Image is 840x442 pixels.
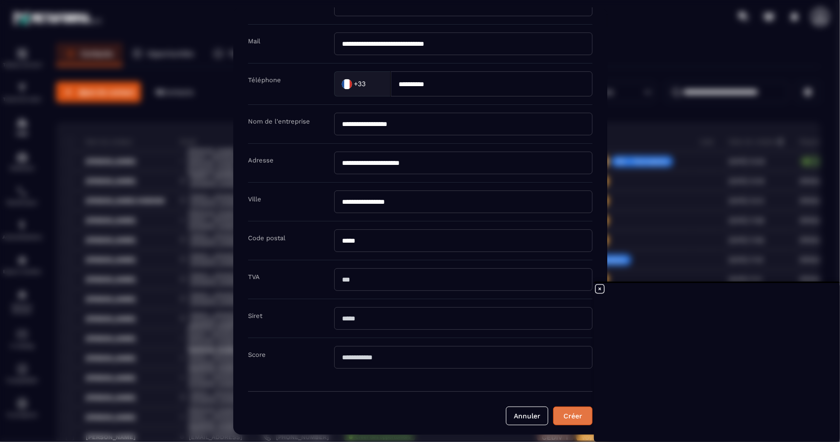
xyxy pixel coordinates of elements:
[248,37,260,45] label: Mail
[248,312,262,319] label: Siret
[248,157,274,164] label: Adresse
[248,273,260,281] label: TVA
[248,118,310,125] label: Nom de l'entreprise
[248,76,281,84] label: Téléphone
[248,234,285,242] label: Code postal
[248,195,261,203] label: Ville
[248,351,266,358] label: Score
[368,76,380,91] input: Search for option
[354,79,366,89] span: +33
[553,407,592,425] button: Créer
[506,407,548,425] button: Annuler
[334,71,391,96] div: Search for option
[337,74,356,94] img: Country Flag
